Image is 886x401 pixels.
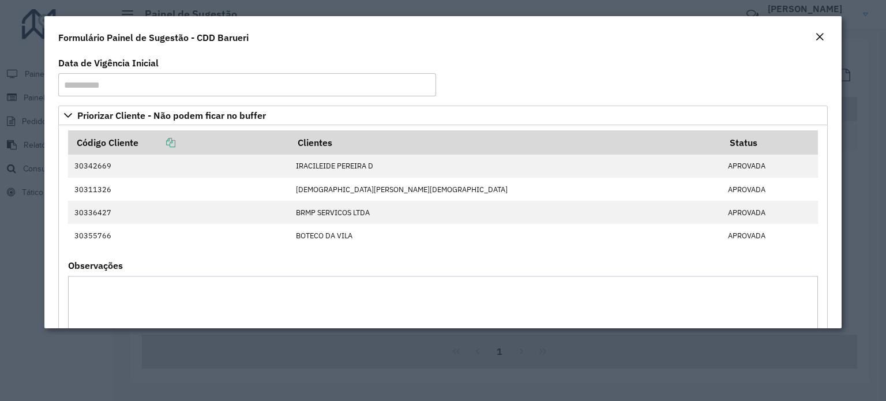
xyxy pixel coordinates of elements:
th: Clientes [290,130,722,155]
th: Código Cliente [68,130,290,155]
td: 30342669 [68,155,290,178]
a: Copiar [138,137,175,148]
th: Status [722,130,818,155]
button: Close [812,30,828,45]
td: 30336427 [68,201,290,224]
td: BOTECO DA VILA [290,224,722,247]
a: Priorizar Cliente - Não podem ficar no buffer [58,106,828,125]
em: Fechar [815,32,824,42]
h4: Formulário Painel de Sugestão - CDD Barueri [58,31,249,44]
td: BRMP SERVICOS LTDA [290,201,722,224]
td: [DEMOGRAPHIC_DATA][PERSON_NAME][DEMOGRAPHIC_DATA] [290,178,722,201]
td: 30311326 [68,178,290,201]
td: APROVADA [722,201,818,224]
td: 30355766 [68,224,290,247]
label: Data de Vigência Inicial [58,56,159,70]
span: Priorizar Cliente - Não podem ficar no buffer [77,111,266,120]
td: APROVADA [722,178,818,201]
td: APROVADA [722,155,818,178]
td: IRACILEIDE PEREIRA D [290,155,722,178]
td: APROVADA [722,224,818,247]
label: Observações [68,258,123,272]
